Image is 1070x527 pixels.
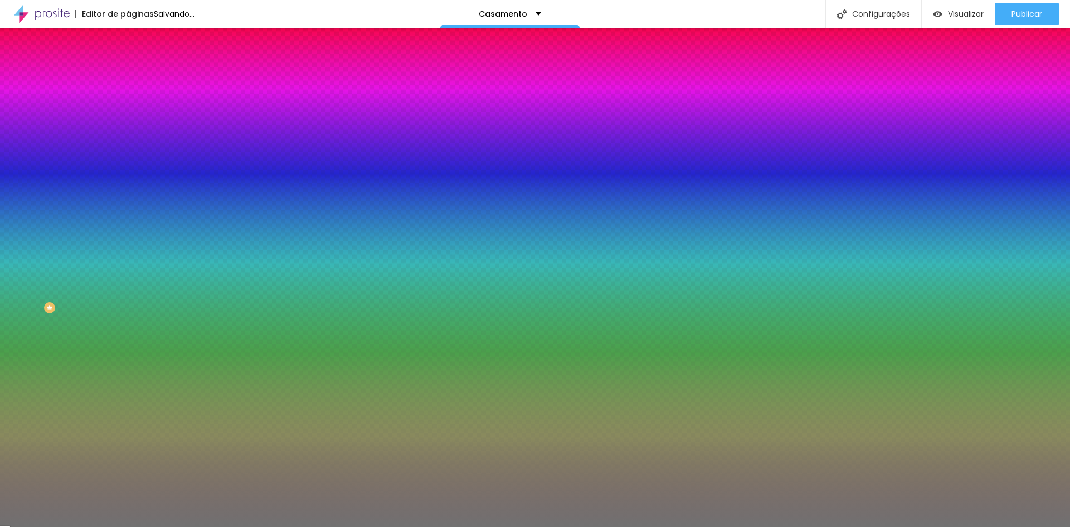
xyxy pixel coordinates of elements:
[154,10,194,18] div: Salvando...
[479,10,527,18] p: Casamento
[995,3,1059,25] button: Publicar
[933,9,942,19] img: view-1.svg
[837,9,847,19] img: Icone
[75,10,154,18] div: Editor de páginas
[948,9,984,18] span: Visualizar
[922,3,995,25] button: Visualizar
[1011,9,1042,18] span: Publicar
